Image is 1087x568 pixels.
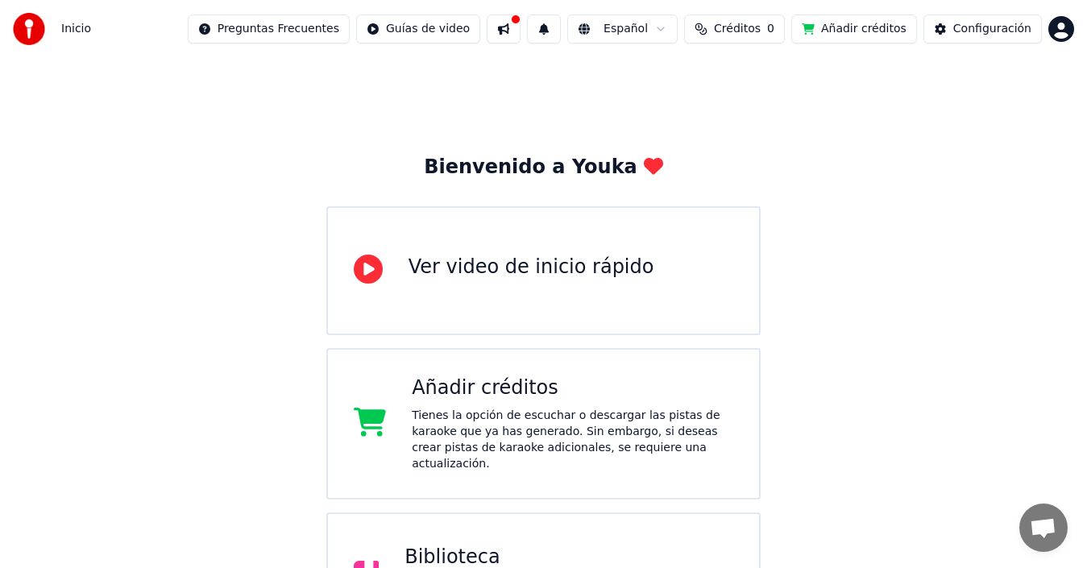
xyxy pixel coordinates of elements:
div: Ver video de inicio rápido [409,255,654,280]
button: Créditos0 [684,15,785,44]
div: Configuración [953,21,1031,37]
button: Añadir créditos [791,15,917,44]
div: Bienvenido a Youka [424,155,663,180]
button: Preguntas Frecuentes [188,15,350,44]
span: 0 [767,21,774,37]
span: Créditos [714,21,761,37]
span: Inicio [61,21,91,37]
div: Chat abierto [1019,504,1068,552]
button: Guías de video [356,15,480,44]
div: Tienes la opción de escuchar o descargar las pistas de karaoke que ya has generado. Sin embargo, ... [412,408,733,472]
button: Configuración [923,15,1042,44]
div: Añadir créditos [412,375,733,401]
nav: breadcrumb [61,21,91,37]
img: youka [13,13,45,45]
